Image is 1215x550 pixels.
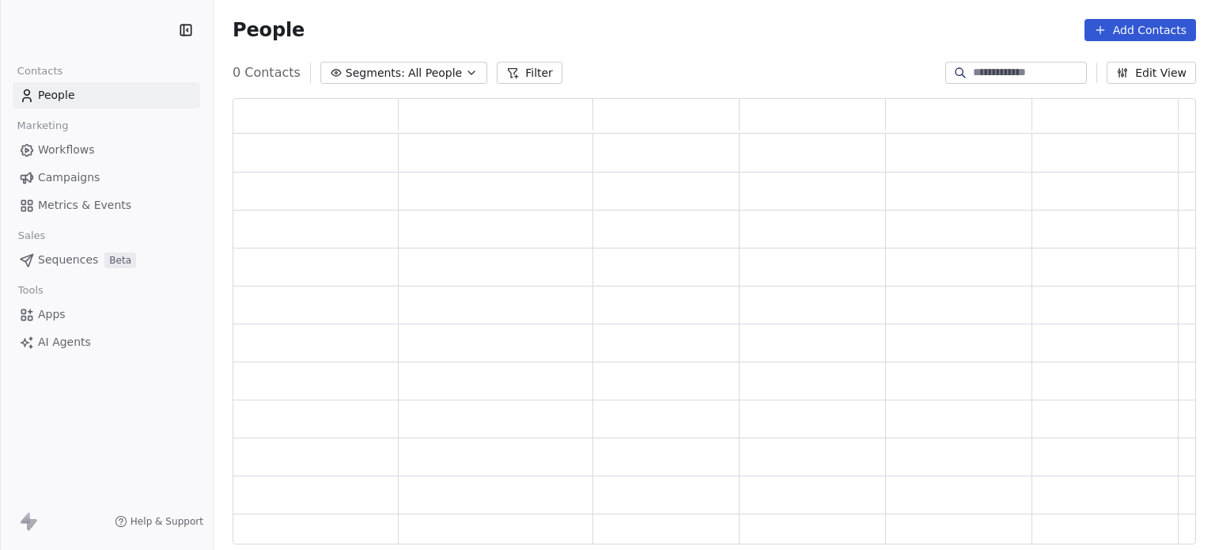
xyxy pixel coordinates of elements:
span: Beta [104,252,136,268]
button: Edit View [1107,62,1196,84]
span: Apps [38,306,66,323]
a: Workflows [13,137,200,163]
span: People [233,18,305,42]
a: Campaigns [13,165,200,191]
span: Campaigns [38,169,100,186]
span: All People [408,65,462,82]
span: Contacts [10,59,70,83]
span: Workflows [38,142,95,158]
span: Tools [11,279,50,302]
span: Segments: [346,65,405,82]
span: AI Agents [38,334,91,351]
a: Apps [13,302,200,328]
span: Metrics & Events [38,197,131,214]
span: 0 Contacts [233,63,301,82]
a: AI Agents [13,329,200,355]
button: Add Contacts [1084,19,1196,41]
span: Marketing [10,114,75,138]
span: Sequences [38,252,98,268]
a: SequencesBeta [13,247,200,273]
a: Help & Support [115,515,203,528]
span: Sales [11,224,52,248]
span: Help & Support [131,515,203,528]
a: People [13,82,200,108]
a: Metrics & Events [13,192,200,218]
button: Filter [497,62,562,84]
span: People [38,87,75,104]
